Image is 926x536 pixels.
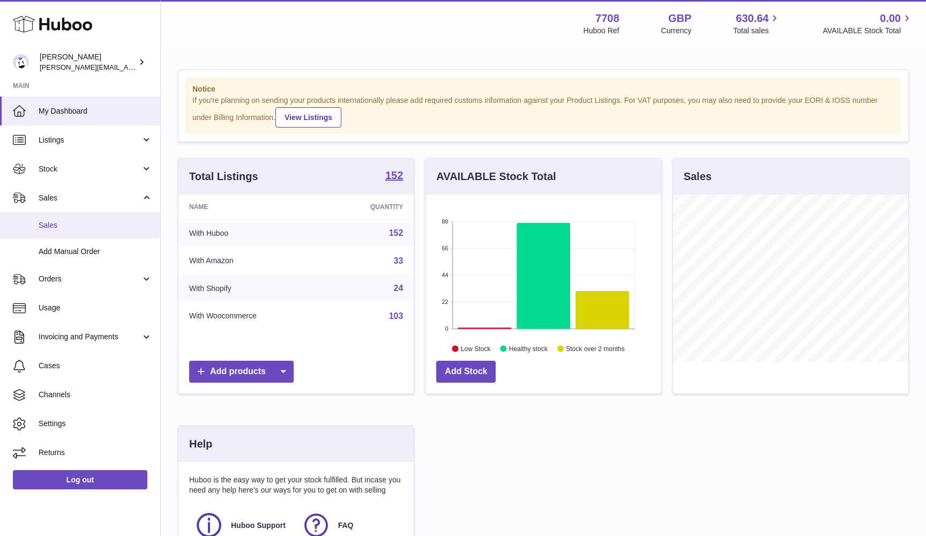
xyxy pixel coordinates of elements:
h3: Help [189,437,212,451]
a: 0.00 AVAILABLE Stock Total [823,11,913,36]
text: 44 [442,272,449,278]
a: 24 [394,284,404,293]
text: 22 [442,299,449,305]
div: Huboo Ref [584,26,619,36]
div: If you're planning on sending your products internationally please add required customs informati... [192,95,894,128]
div: [PERSON_NAME] [40,52,136,72]
th: Name [178,195,325,219]
a: 630.64 Total sales [733,11,781,36]
span: Add Manual Order [39,247,152,257]
strong: GBP [668,11,691,26]
h3: AVAILABLE Stock Total [436,169,556,184]
strong: Notice [192,84,894,94]
span: 630.64 [736,11,768,26]
span: Returns [39,448,152,458]
span: Cases [39,361,152,371]
span: Orders [39,274,141,284]
text: 66 [442,245,449,251]
span: Huboo Support [231,520,286,531]
span: Usage [39,303,152,313]
text: Stock over 2 months [566,345,625,352]
span: 0.00 [880,11,901,26]
span: Settings [39,419,152,429]
text: 88 [442,218,449,225]
strong: 7708 [595,11,619,26]
span: Invoicing and Payments [39,332,141,342]
span: Listings [39,135,141,145]
span: Total sales [733,26,781,36]
td: With Huboo [178,219,325,247]
a: 33 [394,256,404,265]
h3: Total Listings [189,169,258,184]
p: Huboo is the easy way to get your stock fulfilled. But incase you need any help here's our ways f... [189,475,403,495]
a: 152 [385,170,403,183]
span: Channels [39,390,152,400]
img: victor@erbology.co [13,54,29,70]
text: 0 [445,325,449,332]
span: AVAILABLE Stock Total [823,26,913,36]
th: Quantity [325,195,414,219]
span: [PERSON_NAME][EMAIL_ADDRESS][DOMAIN_NAME] [40,63,215,71]
div: Currency [661,26,692,36]
a: Add Stock [436,361,496,383]
td: With Woocommerce [178,302,325,330]
a: Add products [189,361,294,383]
a: View Listings [275,107,341,128]
span: My Dashboard [39,106,152,116]
strong: 152 [385,170,403,181]
text: Healthy stock [509,345,548,352]
span: Sales [39,220,152,230]
td: With Amazon [178,247,325,275]
span: Sales [39,193,141,203]
a: Log out [13,470,147,489]
span: Stock [39,164,141,174]
span: FAQ [338,520,354,531]
a: 152 [389,228,404,237]
text: Low Stock [461,345,491,352]
td: With Shopify [178,274,325,302]
h3: Sales [684,169,712,184]
a: 103 [389,311,404,321]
